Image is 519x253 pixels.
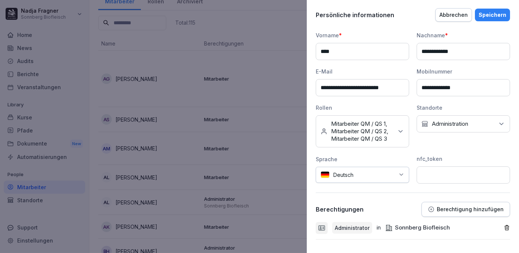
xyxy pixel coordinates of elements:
[316,206,364,213] p: Berechtigungen
[421,202,510,217] button: Berechtigung hinzufügen
[385,224,450,232] div: Sonnberg Biofleisch
[331,120,393,143] p: Mitarbeiter QM / QS 1, Mitarbeiter QM / QS 2, Mitarbeiter QM / QS 3
[316,68,409,75] div: E-Mail
[377,224,381,232] p: in
[475,9,510,21] button: Speichern
[437,206,504,212] p: Berechtigung hinzufügen
[316,11,394,19] p: Persönliche informationen
[316,155,409,163] div: Sprache
[439,11,468,19] div: Abbrechen
[417,68,510,75] div: Mobilnummer
[316,167,409,183] div: Deutsch
[335,224,370,232] p: Administrator
[316,104,409,112] div: Rollen
[316,31,409,39] div: Vorname
[479,11,506,19] div: Speichern
[435,8,472,22] button: Abbrechen
[417,31,510,39] div: Nachname
[432,120,468,128] p: Administration
[417,155,510,163] div: nfc_token
[321,171,330,178] img: de.svg
[417,104,510,112] div: Standorte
